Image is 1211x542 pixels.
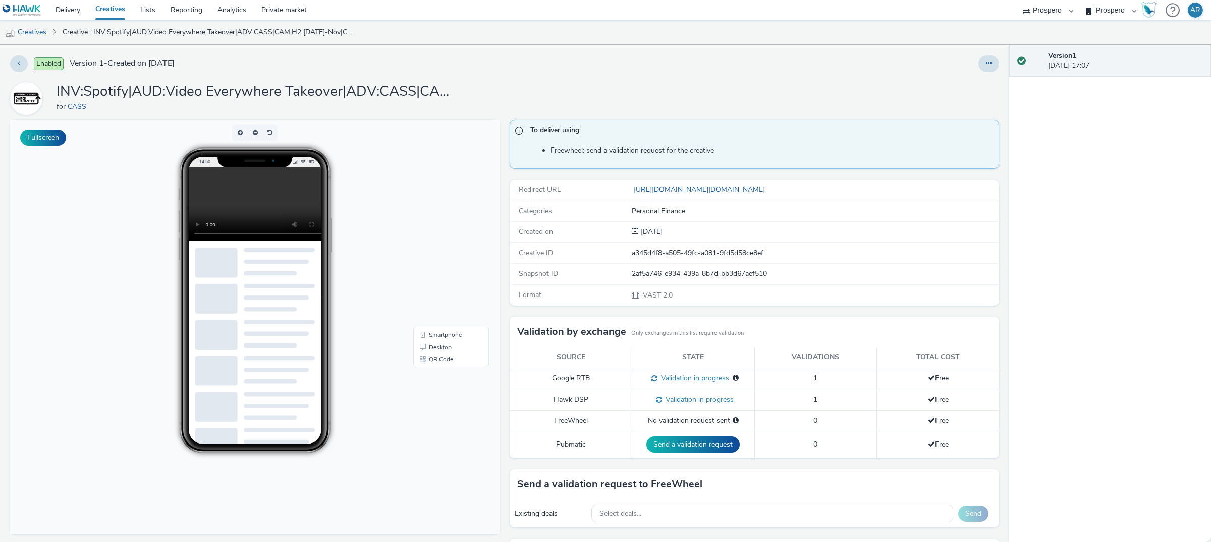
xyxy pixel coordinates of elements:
span: Categories [519,206,552,216]
span: Enabled [34,57,64,70]
td: FreeWheel [510,410,632,431]
li: Smartphone [405,209,477,221]
img: mobile [5,28,15,38]
div: AR [1190,3,1200,18]
span: Desktop [419,224,442,230]
a: Hawk Academy [1141,2,1161,18]
a: [URL][DOMAIN_NAME][DOMAIN_NAME] [632,185,769,194]
button: Fullscreen [20,130,66,146]
span: Validation in progress [657,373,729,383]
li: QR Code [405,233,477,245]
span: 0 [813,416,817,425]
th: Total cost [877,347,1000,368]
li: Freewheel: send a validation request for the creative [551,145,994,156]
div: Existing deals [515,509,586,519]
span: Free [928,373,949,383]
a: CASS [68,102,90,111]
span: Version 1 - Created on [DATE] [70,58,175,69]
span: Creative ID [519,248,553,258]
img: Hawk Academy [1141,2,1157,18]
td: Google RTB [510,368,632,389]
span: Select deals... [599,510,641,518]
div: Creation 12 September 2025, 17:07 [639,227,663,237]
span: Free [928,439,949,449]
a: CASS [10,93,46,103]
span: VAST 2.0 [642,290,673,300]
div: Please select a deal below and click on Send to send a validation request to FreeWheel. [733,416,739,426]
button: Send a validation request [646,436,740,453]
span: 1 [813,373,817,383]
span: [DATE] [639,227,663,236]
small: Only exchanges in this list require validation [631,329,744,337]
span: Snapshot ID [519,269,558,278]
th: Validations [754,347,877,368]
h3: Send a validation request to FreeWheel [517,477,702,492]
span: Free [928,416,949,425]
button: Send [958,506,988,522]
span: Validation in progress [662,395,734,404]
div: Personal Finance [632,206,998,216]
td: Pubmatic [510,431,632,458]
span: Format [519,290,541,300]
div: [DATE] 17:07 [1048,51,1203,71]
span: QR Code [419,236,443,242]
img: undefined Logo [3,4,41,17]
span: Smartphone [419,212,452,218]
a: Creative : INV:Spotify|AUD:Video Everywhere Takeover|ADV:CASS|CAM:H2 [DATE]-Nov|CHA:Video|PLA:Pro... [58,20,360,44]
span: 1 [813,395,817,404]
img: CASS [12,84,41,113]
span: 14:50 [189,39,200,44]
h3: Validation by exchange [517,324,626,339]
span: Free [928,395,949,404]
span: Created on [519,227,553,236]
th: State [632,347,755,368]
li: Desktop [405,221,477,233]
span: 0 [813,439,817,449]
strong: Version 1 [1048,51,1076,60]
div: 2af5a746-e934-439a-8b7d-bb3d67aef510 [632,269,998,279]
div: a345d4f8-a505-49fc-a081-9fd5d58ce8ef [632,248,998,258]
div: No validation request sent [637,416,749,426]
th: Source [510,347,632,368]
span: for [57,102,68,111]
span: To deliver using: [530,125,988,138]
td: Hawk DSP [510,389,632,410]
span: Redirect URL [519,185,561,194]
h1: INV:Spotify|AUD:Video Everywhere Takeover|ADV:CASS|CAM:H2 [DATE]-Nov|CHA:Video|PLA:Prospero|TEC:N... [57,82,460,102]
